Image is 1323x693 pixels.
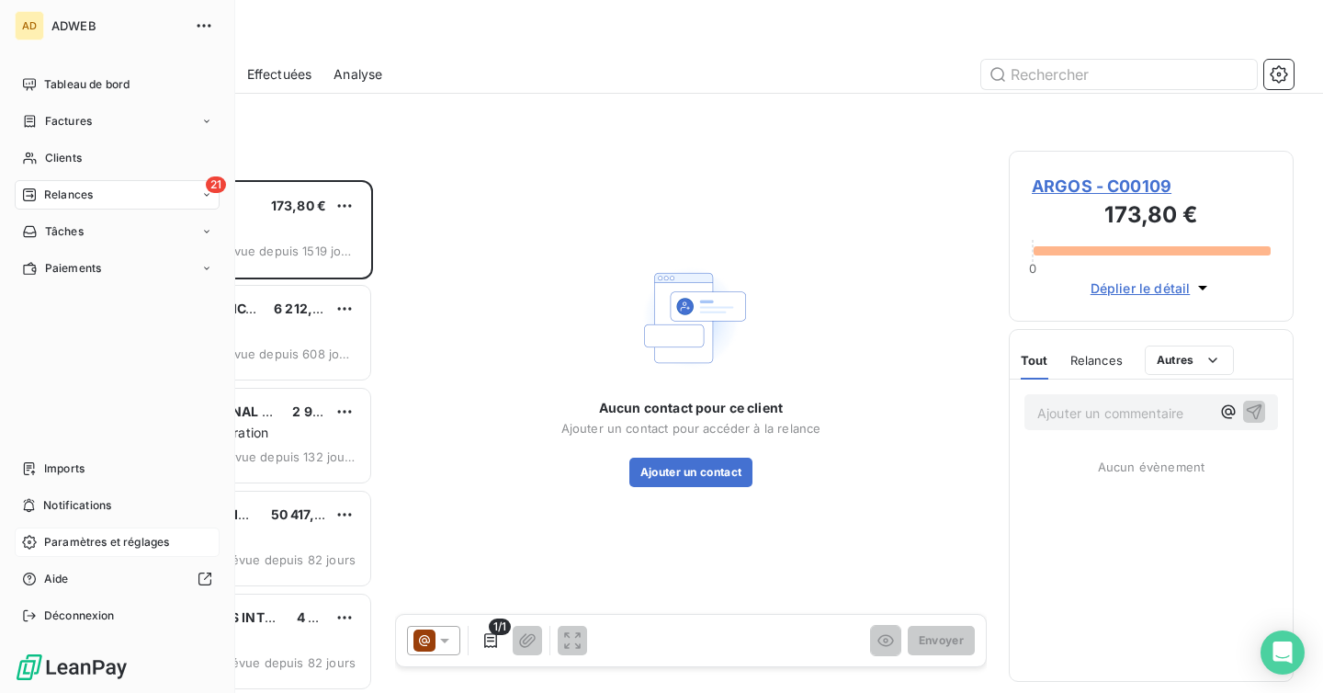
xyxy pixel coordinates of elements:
[15,653,129,682] img: Logo LeanPay
[220,655,356,670] span: prévue depuis 82 jours
[1261,631,1305,675] div: Open Intercom Messenger
[981,60,1257,89] input: Rechercher
[908,626,975,655] button: Envoyer
[44,187,93,203] span: Relances
[15,11,44,40] div: AD
[274,301,339,316] span: 6 212,21 €
[45,150,82,166] span: Clients
[43,497,111,514] span: Notifications
[1032,199,1271,235] h3: 173,80 €
[15,564,220,594] a: Aide
[292,403,363,419] span: 2 952,50 €
[1021,353,1048,368] span: Tout
[51,18,184,33] span: ADWEB
[206,176,226,193] span: 21
[44,608,115,624] span: Déconnexion
[215,449,356,464] span: prévue depuis 132 jours
[45,260,101,277] span: Paiements
[271,506,341,522] span: 50 417,81 €
[45,223,84,240] span: Tâches
[632,259,750,377] img: Empty state
[1098,460,1204,474] span: Aucun évènement
[271,198,326,213] span: 173,80 €
[44,76,130,93] span: Tableau de bord
[214,346,356,361] span: prévue depuis 608 jours
[629,458,753,487] button: Ajouter un contact
[220,552,356,567] span: prévue depuis 82 jours
[334,65,382,84] span: Analyse
[44,460,85,477] span: Imports
[297,609,367,625] span: 4 665,50 €
[1029,261,1036,276] span: 0
[214,244,356,258] span: prévue depuis 1519 jours
[1091,278,1191,298] span: Déplier le détail
[561,421,821,436] span: Ajouter un contact pour accéder à la relance
[44,534,169,551] span: Paramètres et réglages
[44,571,69,587] span: Aide
[599,399,783,417] span: Aucun contact pour ce client
[45,113,92,130] span: Factures
[1032,174,1271,199] span: ARGOS - C00109
[1145,346,1234,375] button: Autres
[1070,353,1123,368] span: Relances
[489,619,511,635] span: 1/1
[1085,278,1218,299] button: Déplier le détail
[247,65,312,84] span: Effectuées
